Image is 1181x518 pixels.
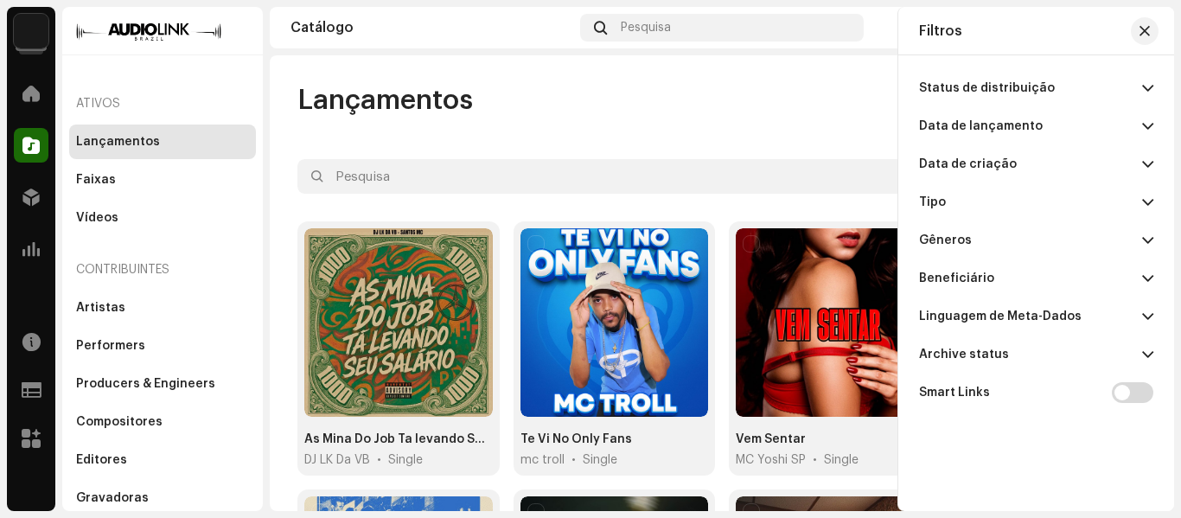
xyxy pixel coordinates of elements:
[919,195,946,209] re-a-filter-title: Tipo
[919,221,1153,259] p-accordion-header: Gêneros
[919,374,1153,412] div: Smart Links
[14,14,48,48] img: 730b9dfe-18b5-4111-b483-f30b0c182d82
[76,135,160,149] div: Lançamentos
[520,431,632,448] div: Te Vi No Only Fans
[76,301,125,315] div: Artistas
[520,451,565,469] span: mc troll
[76,377,215,391] div: Producers & Engineers
[583,451,617,469] div: Single
[919,157,1017,171] re-a-filter-title: Data de criação
[69,249,256,291] re-a-nav-header: Contribuintes
[69,163,256,197] re-m-nav-item: Faixas
[76,339,145,353] div: Performers
[76,211,118,225] div: Vídeos
[69,125,256,159] re-m-nav-item: Lançamentos
[919,297,1153,336] p-accordion-header: Linguagem de Meta-Dados
[919,69,1153,107] p-accordion-header: Status de distribuição
[76,453,127,467] div: Editores
[621,21,671,35] span: Pesquisa
[69,405,256,439] re-m-nav-item: Compositores
[919,336,1153,374] p-accordion-header: Archive status
[919,81,1055,95] re-a-filter-title: Status de distribuição
[919,310,1082,323] re-a-filter-title: Linguagem de Meta-Dados
[304,431,493,448] div: As Mina Do Job Ta levando Seu Salario
[736,451,806,469] span: MC Yoshi SP
[919,107,1153,145] p-accordion-header: Data de lançamento
[297,159,1015,194] input: Pesquisa
[69,291,256,325] re-m-nav-item: Artistas
[736,431,806,448] div: Vem Sentar
[290,21,573,35] div: Catálogo
[919,233,972,247] re-a-filter-title: Gêneros
[919,272,994,285] re-a-filter-title: Beneficiário
[824,451,859,469] div: Single
[919,386,990,400] div: Smart Links
[304,451,370,469] span: DJ LK Da VB
[69,329,256,363] re-m-nav-item: Performers
[919,259,1153,297] p-accordion-header: Beneficiário
[76,491,149,505] div: Gravadoras
[919,183,1153,221] p-accordion-header: Tipo
[76,415,163,429] div: Compositores
[69,201,256,235] re-m-nav-item: Vídeos
[813,451,817,469] span: •
[377,451,381,469] span: •
[571,451,576,469] span: •
[69,443,256,477] re-m-nav-item: Editores
[69,367,256,401] re-m-nav-item: Producers & Engineers
[919,145,1153,183] p-accordion-header: Data de criação
[388,451,423,469] div: Single
[76,173,116,187] div: Faixas
[69,83,256,125] re-a-nav-header: Ativos
[69,481,256,515] re-m-nav-item: Gravadoras
[919,348,1009,361] re-a-filter-title: Archive status
[297,83,473,118] span: Lançamentos
[919,119,1043,133] re-a-filter-title: Data de lançamento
